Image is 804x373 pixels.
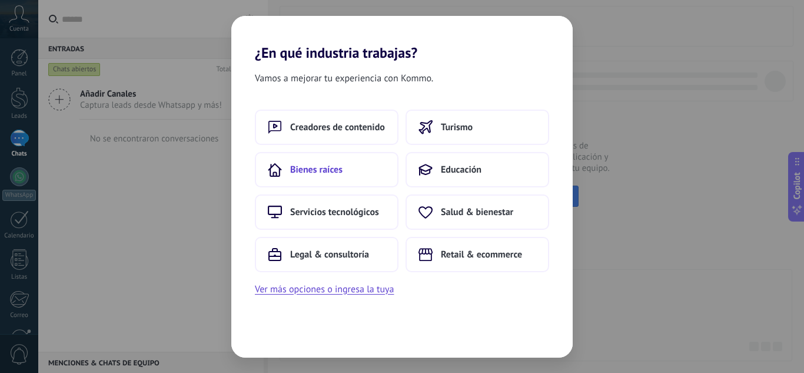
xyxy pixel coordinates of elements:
[406,194,549,230] button: Salud & bienestar
[441,164,481,176] span: Educación
[290,206,379,218] span: Servicios tecnológicos
[441,121,473,133] span: Turismo
[255,152,398,187] button: Bienes raíces
[255,282,394,297] button: Ver más opciones o ingresa la tuya
[231,16,573,61] h2: ¿En qué industria trabajas?
[406,110,549,145] button: Turismo
[406,152,549,187] button: Educación
[290,249,369,260] span: Legal & consultoría
[255,71,433,86] span: Vamos a mejorar tu experiencia con Kommo.
[255,110,398,145] button: Creadores de contenido
[441,206,513,218] span: Salud & bienestar
[406,237,549,272] button: Retail & ecommerce
[441,249,522,260] span: Retail & ecommerce
[290,164,343,176] span: Bienes raíces
[255,237,398,272] button: Legal & consultoría
[255,194,398,230] button: Servicios tecnológicos
[290,121,385,133] span: Creadores de contenido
